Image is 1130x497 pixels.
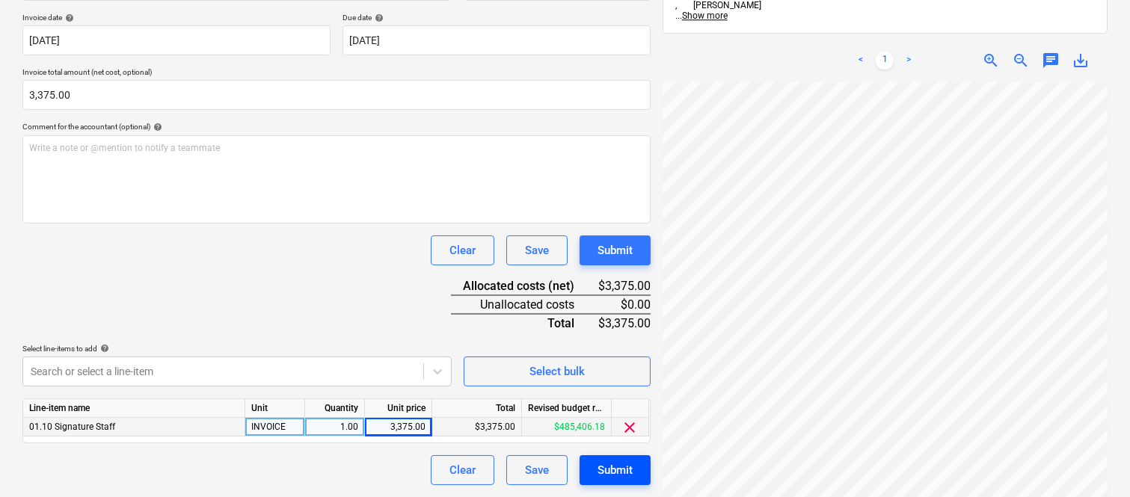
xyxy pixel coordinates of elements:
div: Due date [343,13,651,22]
div: Line-item name [23,399,245,418]
span: help [150,123,162,132]
span: ... [675,10,728,21]
div: Select bulk [529,362,585,381]
a: Page 1 is your current page [876,52,894,70]
button: Select bulk [464,356,651,386]
div: Quantity [305,399,365,418]
div: Invoice date [22,13,331,22]
div: Comment for the accountant (optional) [22,122,651,132]
button: Submit [580,455,651,485]
p: Invoice total amount (net cost, optional) [22,67,651,80]
span: help [62,13,74,22]
button: Clear [431,455,494,485]
button: Submit [580,235,651,265]
button: Clear [431,235,494,265]
span: zoom_in [982,52,1000,70]
div: 1.00 [311,418,358,436]
div: $3,375.00 [432,418,522,436]
span: save_alt [1072,52,1090,70]
span: zoom_out [1012,52,1030,70]
div: $485,406.18 [522,418,612,436]
div: Unallocated costs [451,295,598,314]
div: $0.00 [598,295,651,314]
div: Unit [245,399,305,418]
span: chat [1042,52,1060,70]
button: Save [506,235,568,265]
div: Total [432,399,522,418]
div: Save [525,460,549,480]
div: 3,375.00 [371,418,426,436]
div: Revised budget remaining [522,399,612,418]
div: Allocated costs (net) [451,277,598,295]
span: Show more [682,10,728,21]
a: Next page [900,52,918,70]
div: Clear [449,241,476,260]
input: Due date not specified [343,25,651,55]
a: Previous page [852,52,870,70]
span: help [372,13,384,22]
div: Select line-items to add [22,344,452,354]
div: Total [451,314,598,332]
div: Save [525,241,549,260]
div: INVOICE [245,418,305,436]
div: Submit [598,460,633,480]
div: $3,375.00 [598,277,651,295]
div: Clear [449,460,476,480]
span: 01.10 Signature Staff [29,422,115,432]
iframe: Chat Widget [1055,425,1130,497]
span: help [97,344,109,353]
div: Unit price [365,399,432,418]
div: $3,375.00 [598,314,651,332]
div: Submit [598,241,633,260]
button: Save [506,455,568,485]
span: clear [621,419,639,436]
input: Invoice date not specified [22,25,331,55]
input: Invoice total amount (net cost, optional) [22,80,651,110]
